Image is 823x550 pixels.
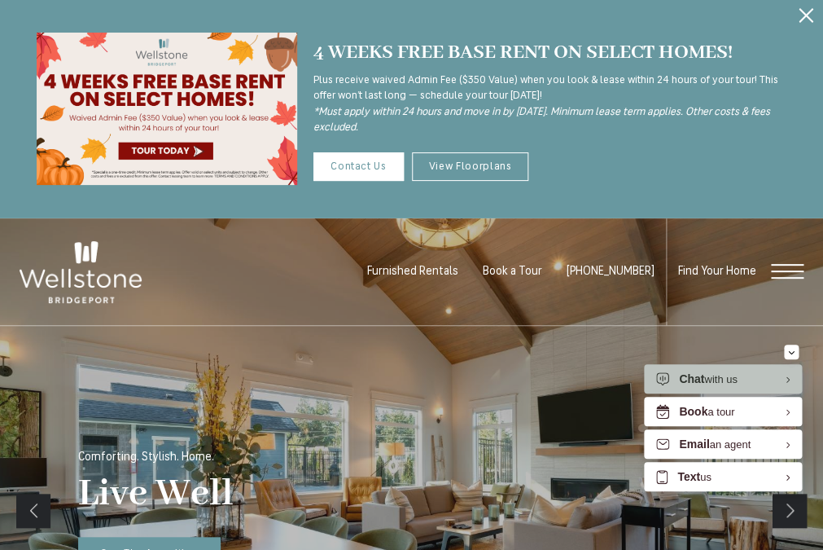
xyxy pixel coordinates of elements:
[16,494,50,528] a: Previous
[20,241,142,304] img: Wellstone
[412,152,529,181] a: View Floorplans
[78,451,214,464] p: Comforting. Stylish. Home.
[313,107,770,134] i: *Must apply within 24 hours and move in by [DATE]. Minimum lease term applies. Other costs & fees...
[313,37,786,68] div: 4 WEEKS FREE BASE RENT ON SELECT HOMES!
[313,152,404,181] a: Contact Us
[678,266,756,278] a: Find Your Home
[771,264,803,279] button: Open Menu
[483,266,542,278] a: Book a Tour
[37,33,297,185] img: wellstone special
[78,472,234,518] p: Live Well
[313,73,786,136] p: Plus receive waived Admin Fee ($350 Value) when you look & lease within 24 hours of your tour! Th...
[567,266,654,278] span: [PHONE_NUMBER]
[367,266,458,278] a: Furnished Rentals
[773,494,807,528] a: Next
[567,266,654,278] a: Call us at (253) 400-3144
